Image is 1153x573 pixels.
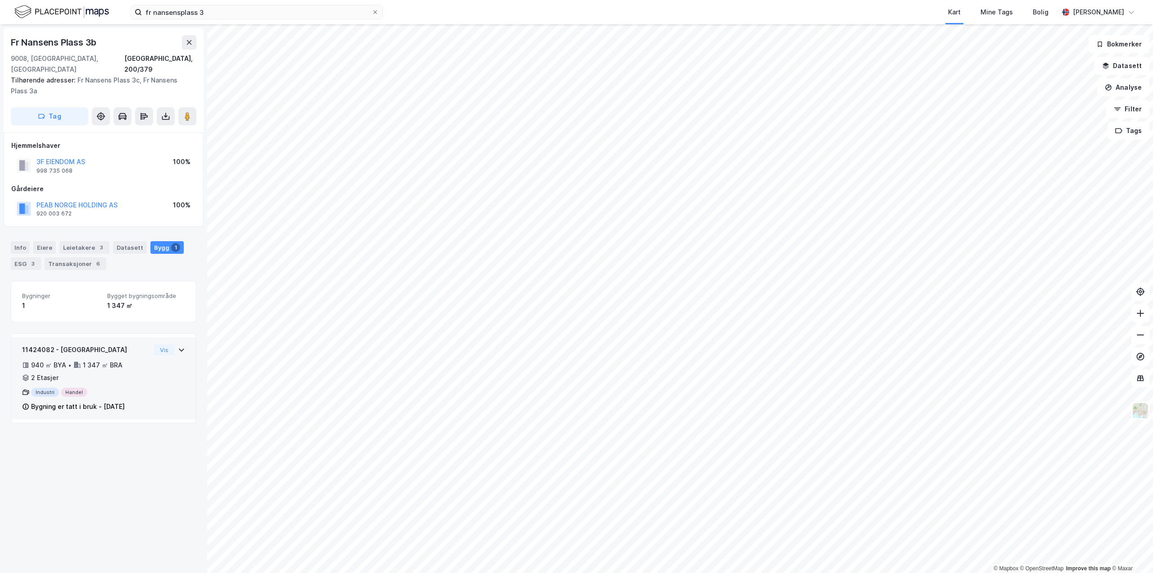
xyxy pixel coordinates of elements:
div: 998 735 068 [36,167,73,174]
div: 1 347 ㎡ BRA [83,360,123,371]
div: 6 [94,259,103,268]
button: Analyse [1097,78,1149,96]
div: ESG [11,257,41,270]
a: Mapbox [994,565,1018,572]
div: 940 ㎡ BYA [31,360,66,371]
div: 9008, [GEOGRAPHIC_DATA], [GEOGRAPHIC_DATA] [11,53,124,75]
button: Bokmerker [1089,35,1149,53]
div: 100% [173,156,191,167]
div: 2 Etasjer [31,372,59,383]
span: Tilhørende adresser: [11,76,77,84]
button: Filter [1106,100,1149,118]
button: Datasett [1094,57,1149,75]
div: 11424082 - [GEOGRAPHIC_DATA] [22,344,150,355]
button: Tags [1108,122,1149,140]
span: Bygget bygningsområde [107,292,185,300]
div: [PERSON_NAME] [1073,7,1124,18]
div: 1 [22,300,100,311]
img: logo.f888ab2527a4732fd821a326f86c7f29.svg [14,4,109,20]
div: Bygning er tatt i bruk - [DATE] [31,401,125,412]
iframe: Chat Widget [1108,530,1153,573]
input: Søk på adresse, matrikkel, gårdeiere, leietakere eller personer [142,5,372,19]
a: OpenStreetMap [1020,565,1064,572]
div: Mine Tags [981,7,1013,18]
div: 920 003 672 [36,210,72,217]
div: Gårdeiere [11,183,196,194]
div: Info [11,241,30,254]
div: Fr Nansens Plass 3c, Fr Nansens Plass 3a [11,75,189,96]
div: [GEOGRAPHIC_DATA], 200/379 [124,53,196,75]
div: 3 [97,243,106,252]
div: Bygg [150,241,184,254]
div: 3 [28,259,37,268]
div: Kart [948,7,961,18]
div: 100% [173,200,191,211]
div: Kontrollprogram for chat [1108,530,1153,573]
div: Transaksjoner [45,257,106,270]
button: Vis [154,344,174,355]
div: Bolig [1033,7,1049,18]
div: Leietakere [59,241,109,254]
div: Hjemmelshaver [11,140,196,151]
img: Z [1132,402,1149,419]
button: Tag [11,107,88,125]
a: Improve this map [1066,565,1111,572]
div: 1 [171,243,180,252]
div: Fr Nansens Plass 3b [11,35,98,50]
div: Datasett [113,241,147,254]
div: 1 347 ㎡ [107,300,185,311]
span: Bygninger [22,292,100,300]
div: • [68,362,72,369]
div: Eiere [33,241,56,254]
